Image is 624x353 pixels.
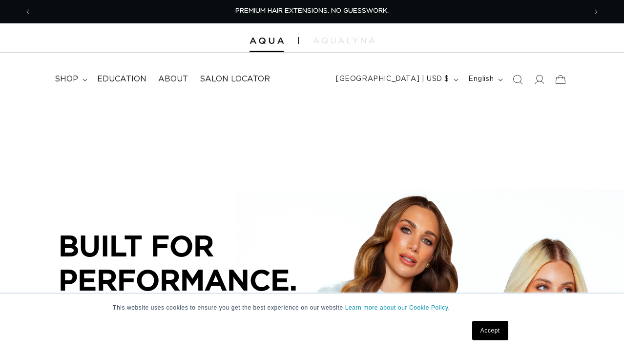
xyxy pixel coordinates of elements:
[250,38,284,44] img: Aqua Hair Extensions
[113,303,511,312] p: This website uses cookies to ensure you get the best experience on our website.
[200,74,270,84] span: Salon Locator
[194,68,276,90] a: Salon Locator
[152,68,194,90] a: About
[585,2,607,21] button: Next announcement
[468,74,494,84] span: English
[336,74,449,84] span: [GEOGRAPHIC_DATA] | USD $
[462,70,507,89] button: English
[507,69,528,90] summary: Search
[97,74,146,84] span: Education
[313,38,374,43] img: aqualyna.com
[17,2,39,21] button: Previous announcement
[55,74,78,84] span: shop
[330,70,462,89] button: [GEOGRAPHIC_DATA] | USD $
[49,68,91,90] summary: shop
[235,8,389,14] span: PREMIUM HAIR EXTENSIONS. NO GUESSWORK.
[472,321,508,340] a: Accept
[158,74,188,84] span: About
[91,68,152,90] a: Education
[345,304,450,311] a: Learn more about our Cookie Policy.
